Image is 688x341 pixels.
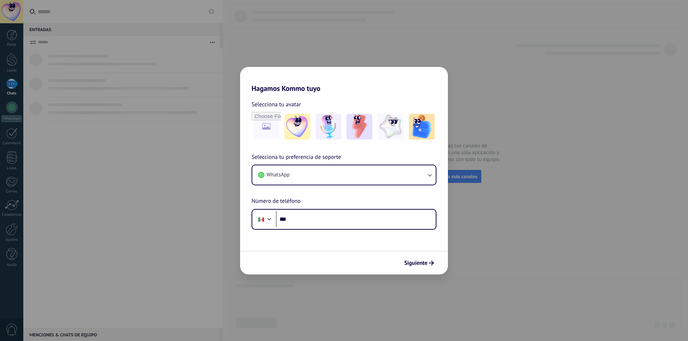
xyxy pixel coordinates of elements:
img: -4.jpeg [378,114,403,140]
button: WhatsApp [252,165,436,185]
div: Mexico: + 52 [254,212,268,227]
img: -5.jpeg [409,114,435,140]
img: -3.jpeg [347,114,372,140]
img: -1.jpeg [285,114,310,140]
h2: Hagamos Kommo tuyo [240,67,448,93]
span: Selecciona tu preferencia de soporte [252,153,341,162]
span: Selecciona tu avatar [252,100,301,109]
span: WhatsApp [267,171,290,179]
span: Siguiente [404,260,427,266]
span: Número de teléfono [252,197,301,206]
button: Siguiente [401,257,437,269]
img: -2.jpeg [316,114,341,140]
